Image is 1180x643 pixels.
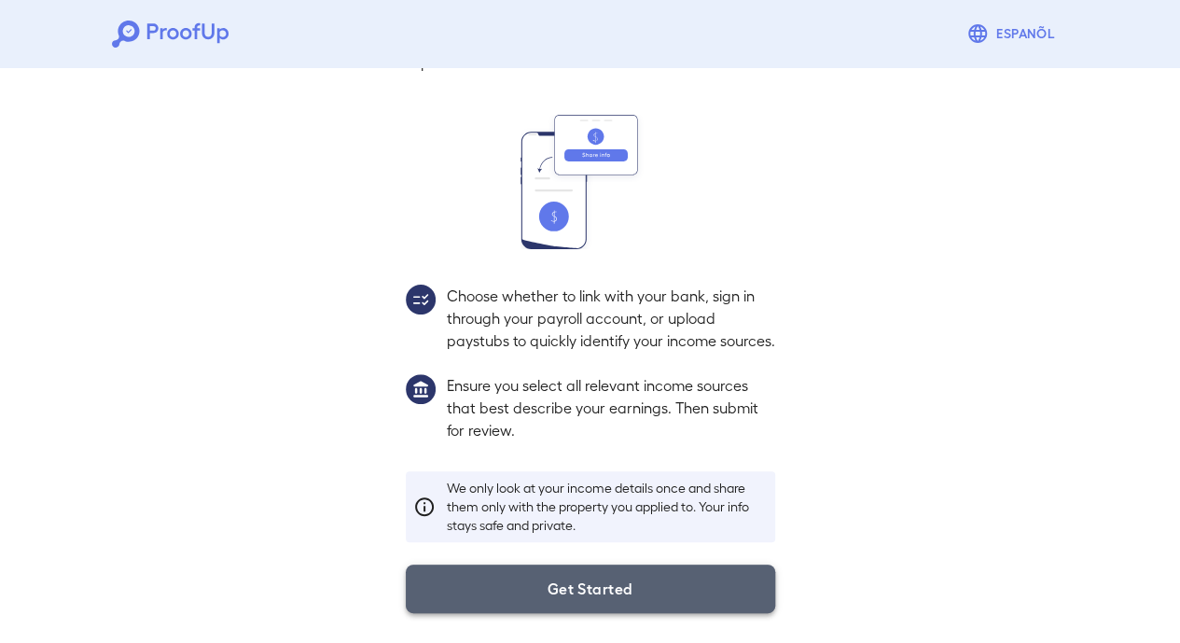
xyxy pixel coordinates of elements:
button: Espanõl [959,15,1068,52]
img: transfer_money.svg [521,115,660,249]
p: We only look at your income details once and share them only with the property you applied to. Yo... [447,479,768,535]
img: group2.svg [406,285,436,315]
img: group1.svg [406,374,436,404]
p: Choose whether to link with your bank, sign in through your payroll account, or upload paystubs t... [447,285,775,352]
p: Ensure you select all relevant income sources that best describe your earnings. Then submit for r... [447,374,775,441]
button: Get Started [406,565,775,613]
